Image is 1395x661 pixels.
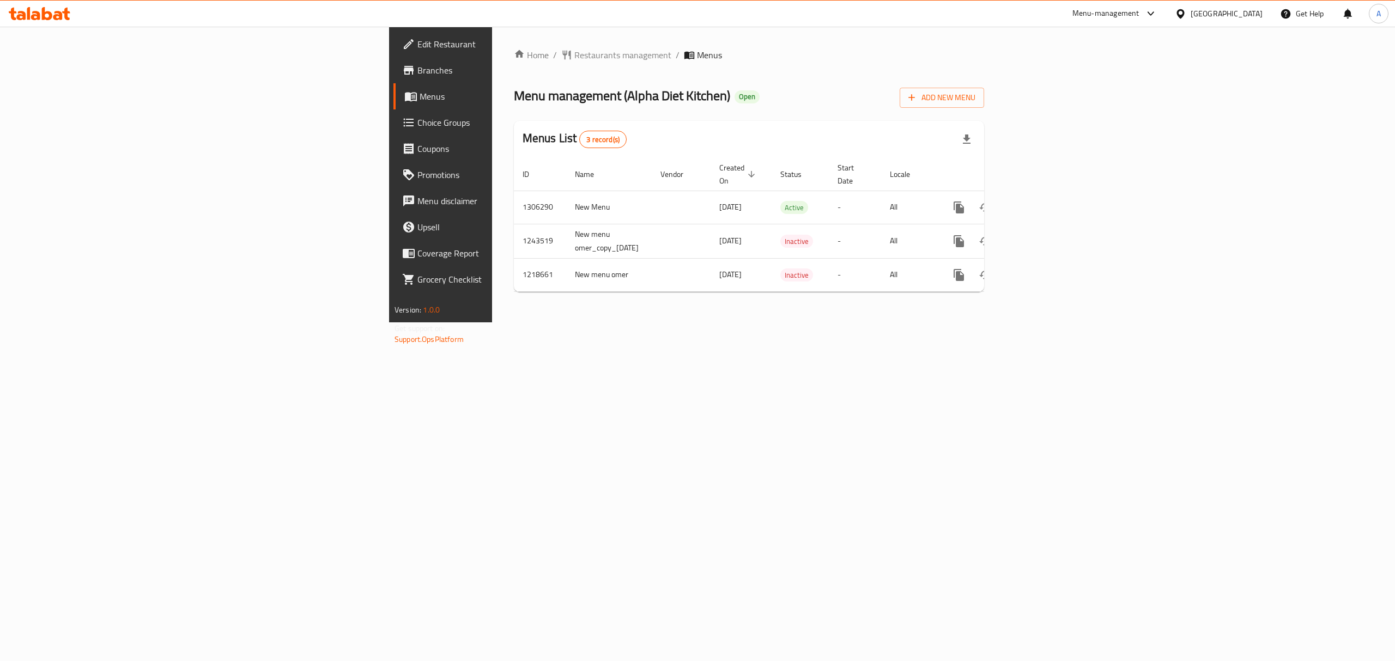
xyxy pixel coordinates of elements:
[393,240,622,266] a: Coverage Report
[829,258,881,291] td: -
[395,303,421,317] span: Version:
[719,234,742,248] span: [DATE]
[417,168,614,181] span: Promotions
[838,161,868,187] span: Start Date
[393,214,622,240] a: Upsell
[393,109,622,136] a: Choice Groups
[780,235,813,248] span: Inactive
[580,134,626,145] span: 3 record(s)
[393,266,622,292] a: Grocery Checklist
[946,228,972,254] button: more
[735,92,760,101] span: Open
[780,168,816,181] span: Status
[900,88,984,108] button: Add New Menu
[579,131,627,148] div: Total records count
[395,332,464,346] a: Support.OpsPlatform
[780,269,813,281] span: Inactive
[946,194,972,221] button: more
[890,168,924,181] span: Locale
[523,168,543,181] span: ID
[697,48,722,62] span: Menus
[417,116,614,129] span: Choice Groups
[393,83,622,109] a: Menus
[393,188,622,214] a: Menu disclaimer
[417,38,614,51] span: Edit Restaurant
[393,31,622,57] a: Edit Restaurant
[514,48,984,62] nav: breadcrumb
[719,200,742,214] span: [DATE]
[972,194,998,221] button: Change Status
[417,221,614,234] span: Upsell
[417,64,614,77] span: Branches
[881,191,937,224] td: All
[937,158,1059,191] th: Actions
[972,262,998,288] button: Change Status
[676,48,680,62] li: /
[393,162,622,188] a: Promotions
[881,224,937,258] td: All
[393,136,622,162] a: Coupons
[881,258,937,291] td: All
[514,158,1059,292] table: enhanced table
[395,321,445,335] span: Get support on:
[514,83,730,108] span: Menu management ( Alpha Diet Kitchen )
[417,247,614,260] span: Coverage Report
[420,90,614,103] span: Menus
[780,201,808,214] span: Active
[523,130,627,148] h2: Menus List
[908,91,975,105] span: Add New Menu
[660,168,697,181] span: Vendor
[719,161,759,187] span: Created On
[574,48,671,62] span: Restaurants management
[1072,7,1139,20] div: Menu-management
[735,90,760,103] div: Open
[829,224,881,258] td: -
[972,228,998,254] button: Change Status
[1191,8,1263,20] div: [GEOGRAPHIC_DATA]
[719,267,742,281] span: [DATE]
[393,57,622,83] a: Branches
[417,194,614,207] span: Menu disclaimer
[780,201,808,214] div: Active
[417,142,614,155] span: Coupons
[829,191,881,224] td: -
[946,262,972,288] button: more
[1376,8,1381,20] span: A
[575,168,608,181] span: Name
[417,273,614,286] span: Grocery Checklist
[954,126,980,152] div: Export file
[423,303,440,317] span: 1.0.0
